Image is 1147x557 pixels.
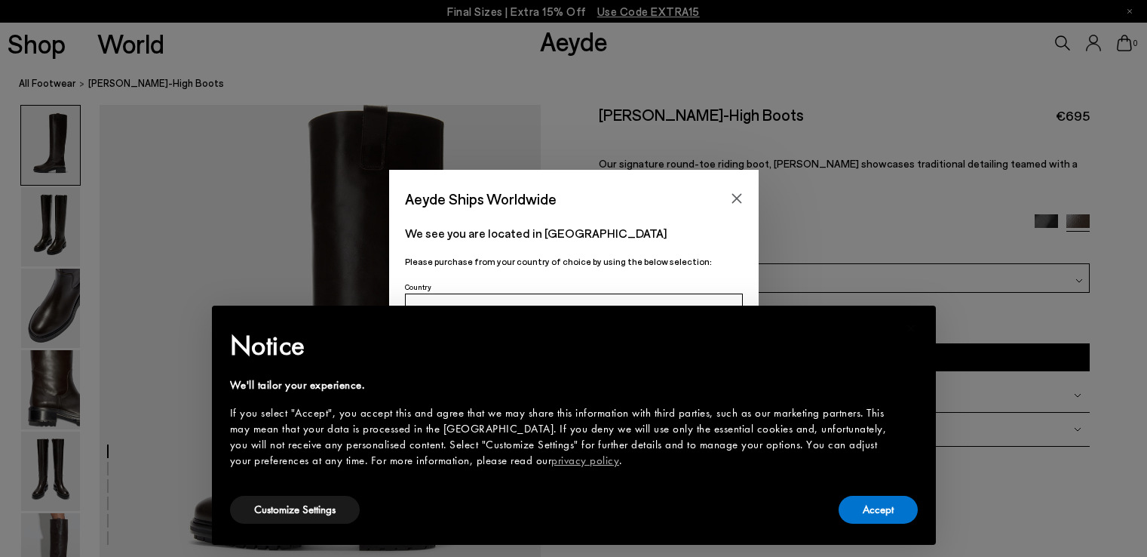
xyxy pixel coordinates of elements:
[906,316,916,340] span: ×
[894,310,930,346] button: Close this notice
[405,254,743,269] p: Please purchase from your country of choice by using the below selection:
[551,453,619,468] a: privacy policy
[839,496,918,524] button: Accept
[405,224,743,242] p: We see you are located in [GEOGRAPHIC_DATA]
[405,282,431,291] span: Country
[405,186,557,212] span: Aeyde Ships Worldwide
[725,187,748,210] button: Close
[230,405,894,469] div: If you select "Accept", you accept this and agree that we may share this information with third p...
[230,377,894,393] div: We'll tailor your experience.
[230,326,894,365] h2: Notice
[230,496,360,524] button: Customize Settings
